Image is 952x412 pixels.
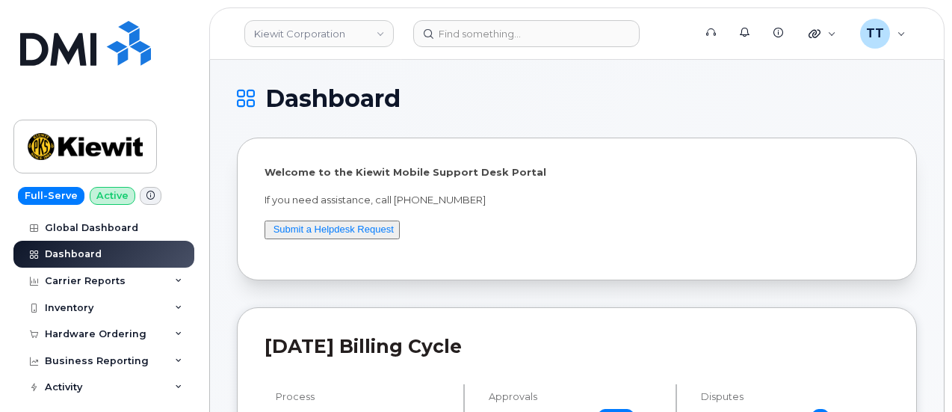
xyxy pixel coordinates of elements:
iframe: Messenger Launcher [887,347,941,401]
button: Submit a Helpdesk Request [265,221,400,239]
p: Welcome to the Kiewit Mobile Support Desk Portal [265,165,889,179]
h4: Process [276,391,451,402]
h2: [DATE] Billing Cycle [265,335,889,357]
h4: Disputes [701,391,889,402]
p: If you need assistance, call [PHONE_NUMBER] [265,193,889,207]
span: Dashboard [265,87,401,110]
a: Submit a Helpdesk Request [273,224,394,235]
h4: Approvals [489,391,664,402]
